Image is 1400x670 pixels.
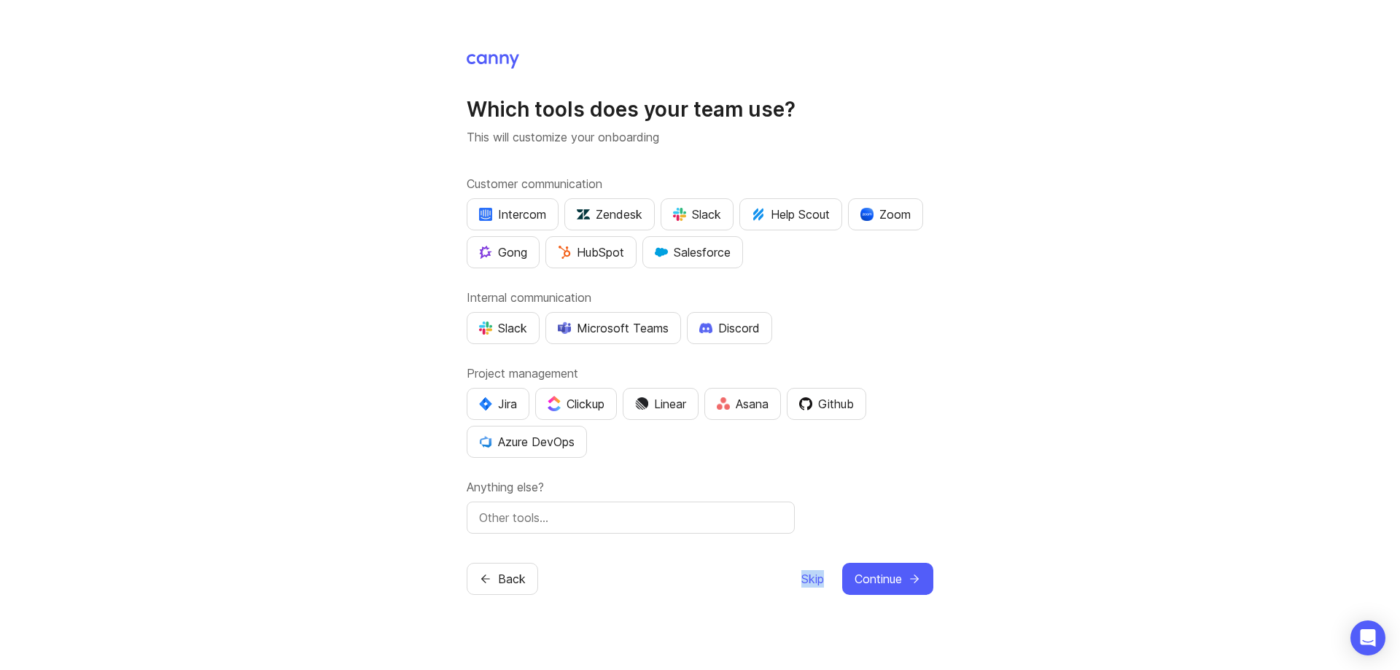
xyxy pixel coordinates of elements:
[535,388,617,420] button: Clickup
[467,236,540,268] button: Gong
[860,206,911,223] div: Zoom
[673,206,721,223] div: Slack
[564,198,655,230] button: Zendesk
[479,395,517,413] div: Jira
[699,322,712,332] img: +iLplPsjzba05dttzK064pds+5E5wZnCVbuGoLvBrYdmEPrXTzGo7zG60bLEREEjvOjaG9Saez5xsOEAbxBwOP6dkea84XY9O...
[467,388,529,420] button: Jira
[717,397,730,410] img: Rf5nOJ4Qh9Y9HAAAAAElFTkSuQmCC
[687,312,772,344] button: Discord
[498,570,526,588] span: Back
[799,395,854,413] div: Github
[801,563,825,595] button: Skip
[787,388,866,420] button: Github
[860,208,874,221] img: xLHbn3khTPgAAAABJRU5ErkJggg==
[479,397,492,410] img: svg+xml;base64,PHN2ZyB4bWxucz0iaHR0cDovL3d3dy53My5vcmcvMjAwMC9zdmciIHZpZXdCb3g9IjAgMCA0MC4zNDMgND...
[467,198,559,230] button: Intercom
[752,206,830,223] div: Help Scout
[467,289,933,306] label: Internal communication
[635,395,686,413] div: Linear
[717,395,769,413] div: Asana
[558,319,669,337] div: Microsoft Teams
[479,509,782,526] input: Other tools…
[467,563,538,595] button: Back
[467,54,519,69] img: Canny Home
[545,236,637,268] button: HubSpot
[548,395,604,413] div: Clickup
[548,396,561,411] img: j83v6vj1tgY2AAAAABJRU5ErkJggg==
[801,570,824,588] span: Skip
[479,435,492,448] img: YKcwp4sHBXAAAAAElFTkSuQmCC
[739,198,842,230] button: Help Scout
[623,388,699,420] button: Linear
[479,322,492,335] img: WIAAAAASUVORK5CYII=
[842,563,933,595] button: Continue
[467,96,933,122] h1: Which tools does your team use?
[467,478,933,496] label: Anything else?
[479,246,492,259] img: qKnp5cUisfhcFQGr1t296B61Fm0WkUVwBZaiVE4uNRmEGBFetJMz8xGrgPHqF1mLDIG816Xx6Jz26AFmkmT0yuOpRCAR7zRpG...
[848,198,923,230] button: Zoom
[479,208,492,221] img: eRR1duPH6fQxdnSV9IruPjCimau6md0HxlPR81SIPROHX1VjYjAN9a41AAAAAElFTkSuQmCC
[545,312,681,344] button: Microsoft Teams
[635,397,648,410] img: Dm50RERGQWO2Ei1WzHVviWZlaLVriU9uRN6E+tIr91ebaDbMKKPDpFbssSuEG21dcGXkrKsuOVPwCeFJSFAIOxgiKgL2sFHRe...
[558,322,571,334] img: D0GypeOpROL5AAAAAElFTkSuQmCC
[799,397,812,410] img: 0D3hMmx1Qy4j6AAAAAElFTkSuQmCC
[479,433,575,451] div: Azure DevOps
[673,208,686,221] img: WIAAAAASUVORK5CYII=
[704,388,781,420] button: Asana
[479,319,527,337] div: Slack
[467,128,933,146] p: This will customize your onboarding
[655,246,668,259] img: GKxMRLiRsgdWqxrdBeWfGK5kaZ2alx1WifDSa2kSTsK6wyJURKhUuPoQRYzjholVGzT2A2owx2gHwZoyZHHCYJ8YNOAZj3DSg...
[655,244,731,261] div: Salesforce
[479,244,527,261] div: Gong
[1350,620,1385,655] div: Open Intercom Messenger
[577,206,642,223] div: Zendesk
[577,208,590,221] img: UniZRqrCPz6BHUWevMzgDJ1FW4xaGg2egd7Chm8uY0Al1hkDyjqDa8Lkk0kDEdqKkBok+T4wfoD0P0o6UMciQ8AAAAASUVORK...
[661,198,734,230] button: Slack
[752,208,765,221] img: kV1LT1TqjqNHPtRK7+FoaplE1qRq1yqhg056Z8K5Oc6xxgIuf0oNQ9LelJqbcyPisAf0C9LDpX5UIuAAAAAElFTkSuQmCC
[467,312,540,344] button: Slack
[855,570,902,588] span: Continue
[558,244,624,261] div: HubSpot
[467,175,933,192] label: Customer communication
[558,246,571,259] img: G+3M5qq2es1si5SaumCnMN47tP1CvAZneIVX5dcx+oz+ZLhv4kfP9DwAAAABJRU5ErkJggg==
[699,319,760,337] div: Discord
[479,206,546,223] div: Intercom
[467,365,933,382] label: Project management
[642,236,743,268] button: Salesforce
[467,426,587,458] button: Azure DevOps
